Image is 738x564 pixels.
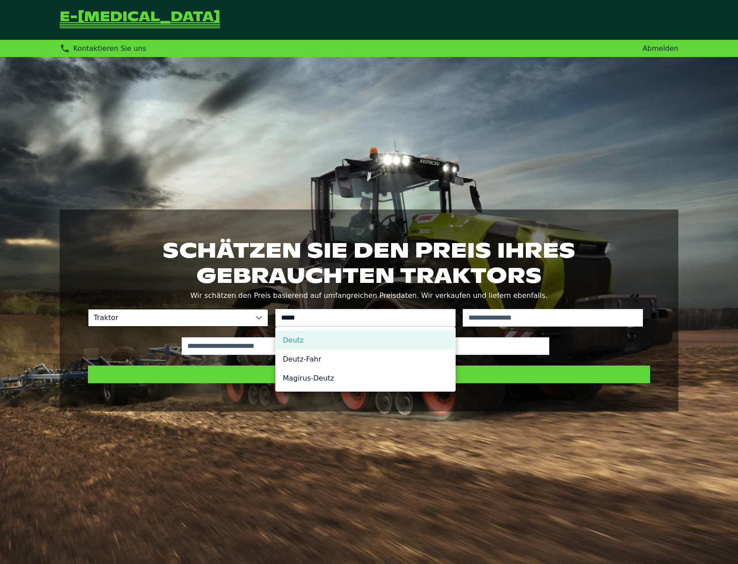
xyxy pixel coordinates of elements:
h1: Schätzen Sie den Preis Ihres gebrauchten Traktors [88,238,650,287]
span: Traktor [88,309,250,326]
ul: Option List [276,327,455,391]
div: Kontaktieren Sie uns [60,43,146,53]
a: Zurück zur Startseite [60,11,220,29]
span: Kontaktieren Sie uns [73,44,146,53]
button: Preis schätzen [88,366,650,383]
a: Abmelden [643,44,678,53]
p: Wir schätzen den Preis basierend auf umfangreichen Preisdaten. Wir verkaufen und liefern ebenfalls. [88,290,650,302]
li: Deutz-Fahr [276,350,455,369]
li: Magirus-Deutz [276,369,455,388]
li: Deutz [276,331,455,350]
